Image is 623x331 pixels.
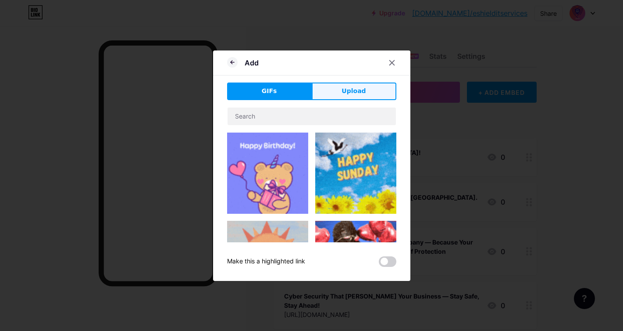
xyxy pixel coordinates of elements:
button: Upload [312,83,396,100]
span: Upload [342,86,366,96]
button: GIFs [227,83,312,100]
img: Gihpy [227,133,308,214]
img: Gihpy [315,133,396,214]
img: Gihpy [315,221,396,283]
input: Search [228,108,396,125]
div: Make this a highlighted link [227,256,305,267]
img: Gihpy [227,221,308,302]
span: GIFs [262,86,277,96]
div: Add [245,58,259,68]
